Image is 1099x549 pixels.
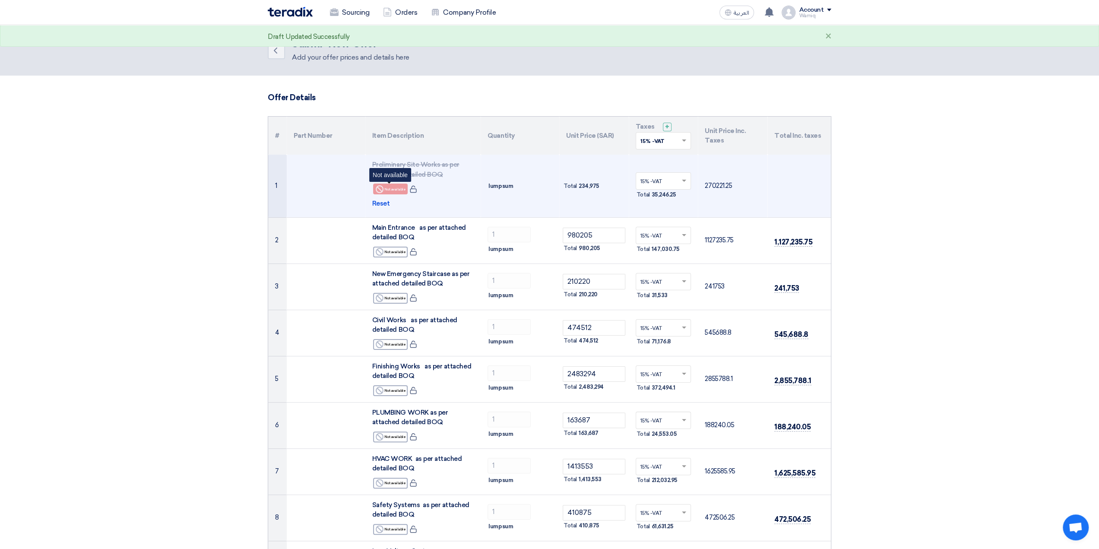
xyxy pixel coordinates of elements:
[698,310,767,356] td: 545688.8
[637,522,650,531] span: Total
[365,117,481,155] th: Item Description
[774,330,808,339] span: 545,688.8
[719,6,754,19] button: العربية
[372,224,466,241] span: Main Entrance as per attached detailed BOQ
[564,521,577,530] span: Total
[287,117,365,155] th: Part Number
[563,320,625,336] input: Unit Price
[372,409,448,426] span: PLUMBING WORK as per attached detailed BOQ
[564,429,577,438] span: Total
[488,458,531,473] input: RFQ_STEP1.ITEMS.2.AMOUNT_TITLE
[373,478,408,489] div: Not available
[564,290,577,299] span: Total
[651,430,677,438] span: 24,553.05
[488,504,531,520] input: RFQ_STEP1.ITEMS.2.AMOUNT_TITLE
[774,422,811,432] span: 188,240.05
[636,504,691,521] ng-select: VAT
[651,522,673,531] span: 61,631.25
[268,495,287,541] td: 8
[268,217,287,263] td: 2
[488,182,513,190] span: lumpsum
[563,274,625,289] input: Unit Price
[733,10,749,16] span: العربية
[268,7,313,17] img: Teradix logo
[651,190,676,199] span: 35,246.25
[579,521,599,530] span: 410,875
[637,291,650,300] span: Total
[564,475,577,484] span: Total
[373,339,408,350] div: Not available
[698,263,767,310] td: 241753
[268,356,287,402] td: 5
[825,32,831,42] div: ×
[651,337,671,346] span: 71,176.8
[579,383,604,391] span: 2,483,294
[637,337,650,346] span: Total
[636,365,691,383] ng-select: VAT
[268,310,287,356] td: 4
[579,429,599,438] span: 163,687
[488,365,531,381] input: RFQ_STEP1.ITEMS.2.AMOUNT_TITLE
[488,430,513,438] span: lumpsum
[481,117,559,155] th: Quantity
[799,6,823,14] div: Account
[636,319,691,336] ng-select: VAT
[637,476,650,485] span: Total
[636,412,691,429] ng-select: VAT
[488,319,531,335] input: RFQ_STEP1.ITEMS.2.AMOUNT_TITLE
[372,362,471,380] span: Finishing Works as per attached detailed BOQ
[799,13,831,18] div: Wamiq
[774,376,811,385] span: 2,855,788.1
[373,385,408,396] div: Not available
[637,190,650,199] span: Total
[665,123,669,131] span: +
[372,199,390,209] span: Reset
[488,522,513,531] span: lumpsum
[651,476,677,485] span: 212,032.95
[268,32,350,42] div: Draft Updated Successfully
[774,284,799,293] span: 241,753
[369,168,411,182] div: Not available
[629,117,698,155] th: Taxes
[292,52,409,63] div: Add your offer prices and details here
[698,356,767,402] td: 2855788.1
[373,293,408,304] div: Not available
[698,402,767,448] td: 188240.05
[563,505,625,520] input: Unit Price
[564,244,577,253] span: Total
[774,515,811,524] span: 472,506.25
[488,273,531,289] input: RFQ_STEP1.ITEMS.2.AMOUNT_TITLE
[268,117,287,155] th: #
[636,172,691,190] ng-select: VAT
[268,93,831,102] h3: Offer Details
[637,245,650,254] span: Total
[698,117,767,155] th: Unit Price Inc. Taxes
[372,161,459,178] span: Preliminary Site Works as per attached detailed BOQ
[488,412,531,427] input: RFQ_STEP1.ITEMS.2.AMOUNT_TITLE
[563,366,625,382] input: Unit Price
[651,245,679,254] span: 147,030.75
[564,182,577,190] span: Total
[563,228,625,243] input: Unit Price
[488,384,513,392] span: lumpsum
[651,384,675,392] span: 372,494.1
[1063,514,1089,540] a: Open chat
[268,402,287,448] td: 6
[373,524,408,535] div: Not available
[774,238,812,247] span: 1,127,235.75
[488,476,513,485] span: lumpsum
[372,316,457,334] span: Civil Works as per attached detailed BOQ
[376,3,424,22] a: Orders
[424,3,503,22] a: Company Profile
[636,273,691,290] ng-select: VAT
[373,247,408,257] div: Not available
[563,413,625,428] input: Unit Price
[767,117,831,155] th: Total Inc. taxes
[564,336,577,345] span: Total
[579,475,602,484] span: 1,413,553
[698,448,767,495] td: 1625585.95
[698,495,767,541] td: 472506.25
[579,290,598,299] span: 210,220
[579,244,600,253] span: 980,205
[698,217,767,263] td: 1127235.75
